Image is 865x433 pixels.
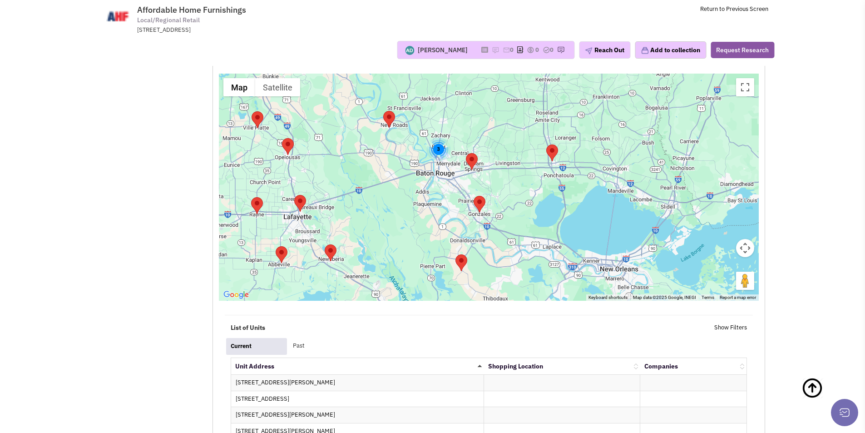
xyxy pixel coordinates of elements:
div: Affordable Home Furnishings [383,111,395,128]
img: TaskCount.png [543,46,550,54]
div: Affordable Home Furnishings [276,246,287,263]
a: [STREET_ADDRESS][PERSON_NAME] [236,378,335,386]
div: Affordable Home Furnishings [466,153,478,170]
div: [PERSON_NAME] [418,45,468,55]
a: [STREET_ADDRESS][PERSON_NAME] [236,411,335,418]
button: Keyboard shortcuts [588,294,628,301]
div: Affordable Home Furnishings [282,138,294,155]
div: Affordable Home Furnishings [294,195,306,212]
a: Current [226,338,287,355]
img: icon-email-active-16.png [503,46,510,54]
span: 0 [535,46,539,54]
a: [STREET_ADDRESS] [236,395,289,403]
div: Affordable Home Furnishings [251,197,263,214]
a: Return to Previous Screen [700,5,768,13]
div: [STREET_ADDRESS] [137,26,374,35]
button: Show satellite imagery [255,78,300,96]
div: Affordable Home Furnishings [325,244,336,261]
div: Affordable Home Furnishings [252,111,263,128]
a: Terms (opens in new tab) [702,295,714,300]
a: Show Filters [714,324,747,332]
span: 0 [550,46,554,54]
a: Unit Address [235,362,274,370]
img: icon-collection-lavender.png [641,46,649,55]
h4: List of Units [231,324,483,332]
img: Google [221,289,251,301]
span: Map data ©2025 Google, INEGI [633,295,696,300]
button: Request Research [711,42,774,58]
button: Add to collection [635,41,706,59]
img: icon-dealamount.png [527,46,534,54]
span: Local/Regional Retail [137,15,200,25]
a: Open this area in Google Maps (opens a new window) [221,289,251,301]
a: Report a map error [720,295,756,300]
span: 0 [510,46,514,54]
a: Companies [644,362,678,370]
img: icon-note.png [492,46,499,54]
div: Affordable Home Furnishings [474,196,485,213]
img: research-icon.png [557,46,564,54]
div: Affordable Home Furnishings [455,254,467,271]
div: Affordable Home Furnishings [546,144,558,161]
button: Reach Out [579,41,630,59]
button: Drag Pegman onto the map to open Street View [736,272,754,290]
span: Affordable Home Furnishings [137,5,246,15]
div: 3 [426,137,450,161]
img: plane.png [585,47,592,55]
button: Show street map [223,78,255,96]
a: Shopping Location [488,362,543,370]
a: Past [288,338,350,355]
button: Toggle fullscreen view [736,78,754,96]
button: Map camera controls [736,239,754,257]
a: Back To Top [801,368,847,427]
